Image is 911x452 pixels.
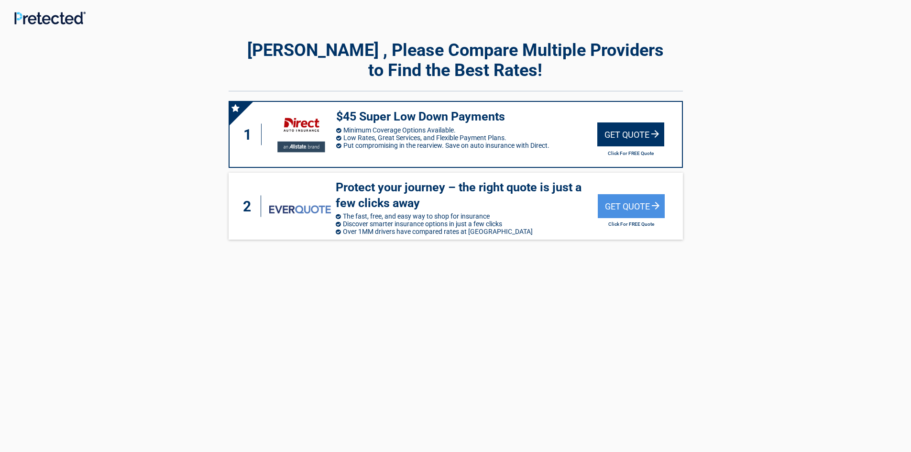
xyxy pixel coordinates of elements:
[239,124,262,145] div: 1
[229,40,683,80] h2: [PERSON_NAME] , Please Compare Multiple Providers to Find the Best Rates!
[14,11,86,24] img: Main Logo
[336,220,598,228] li: Discover smarter insurance options in just a few clicks
[336,228,598,235] li: Over 1MM drivers have compared rates at [GEOGRAPHIC_DATA]
[597,122,664,146] div: Get Quote
[336,134,597,142] li: Low Rates, Great Services, and Flexible Payment Plans.
[336,180,598,211] h3: Protect your journey – the right quote is just a few clicks away
[270,110,331,158] img: directauto's logo
[336,126,597,134] li: Minimum Coverage Options Available.
[269,205,331,213] img: everquote's logo
[598,221,665,227] h2: Click For FREE Quote
[238,196,261,217] div: 2
[336,212,598,220] li: The fast, free, and easy way to shop for insurance
[336,142,597,149] li: Put compromising in the rearview. Save on auto insurance with Direct.
[598,194,665,218] div: Get Quote
[336,109,597,125] h3: $45 Super Low Down Payments
[597,151,664,156] h2: Click For FREE Quote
